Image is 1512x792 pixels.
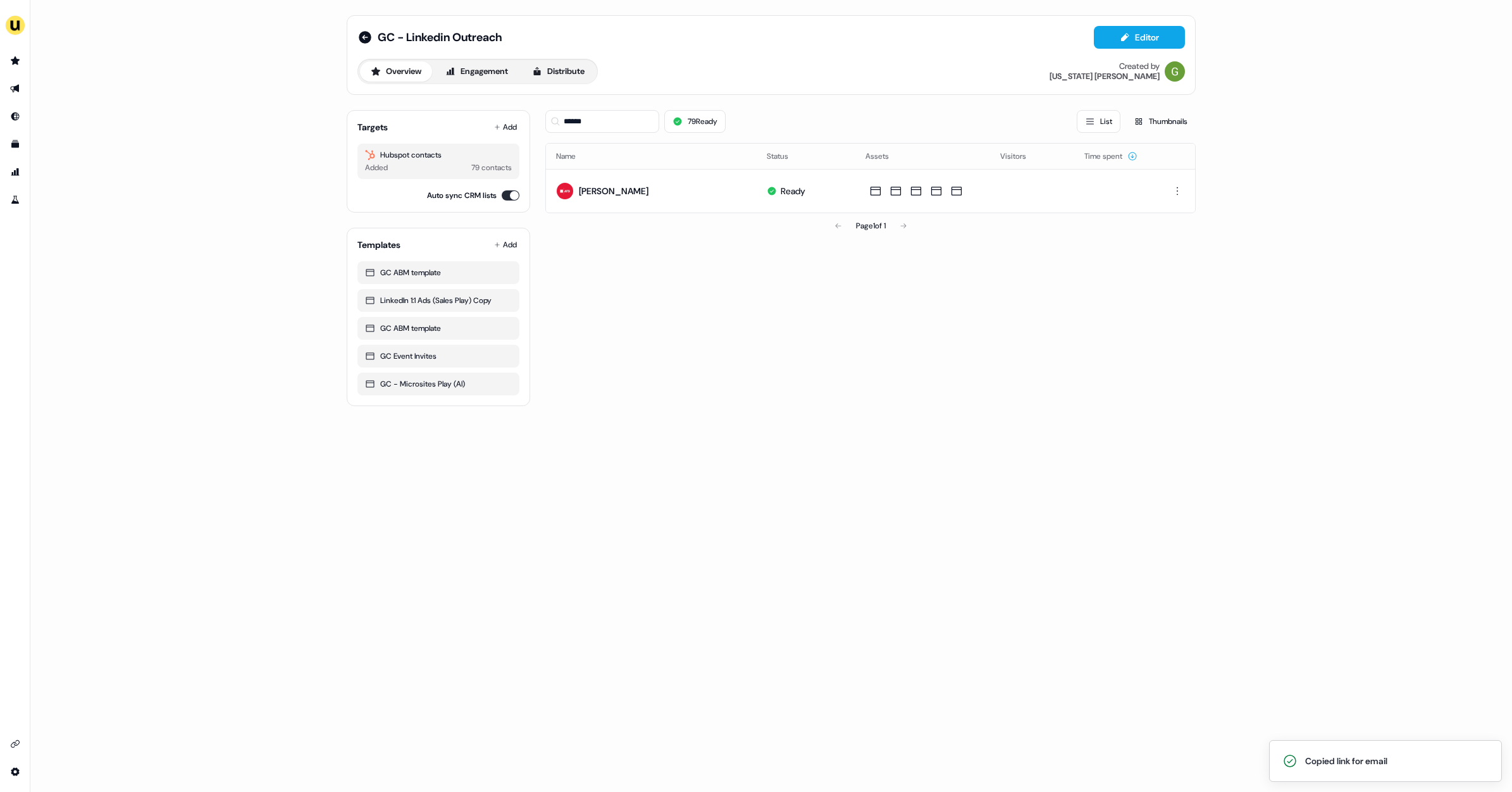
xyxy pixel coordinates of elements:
[5,51,25,71] a: Go to prospects
[365,294,512,307] div: LinkedIn 1:1 Ads (Sales Play) Copy
[5,106,25,127] a: Go to Inbound
[856,220,886,232] div: Page 1 of 1
[579,185,648,197] div: [PERSON_NAME]
[365,149,512,161] div: Hubspot contacts
[365,161,388,174] div: Added
[427,189,497,202] label: Auto sync CRM lists
[1000,145,1041,168] button: Visitors
[365,322,512,335] div: GC ABM template
[5,190,25,210] a: Go to experiments
[378,30,502,45] span: GC - Linkedin Outreach
[664,110,726,133] button: 79Ready
[5,734,25,754] a: Go to integrations
[1165,61,1185,82] img: Georgia
[492,236,519,254] button: Add
[365,350,512,362] div: GC Event Invites
[365,378,512,390] div: GC - Microsites Play (AI)
[1077,110,1120,133] button: List
[521,61,595,82] button: Distribute
[1094,32,1185,46] a: Editor
[365,266,512,279] div: GC ABM template
[357,238,400,251] div: Templates
[781,185,805,197] div: Ready
[1119,61,1160,71] div: Created by
[1125,110,1196,133] button: Thumbnails
[1094,26,1185,49] button: Editor
[1050,71,1160,82] div: [US_STATE] [PERSON_NAME]
[1305,755,1387,767] div: Copied link for email
[5,78,25,99] a: Go to outbound experience
[471,161,512,174] div: 79 contacts
[360,61,432,82] button: Overview
[767,145,803,168] button: Status
[5,762,25,782] a: Go to integrations
[855,144,990,169] th: Assets
[435,61,519,82] button: Engagement
[5,134,25,154] a: Go to templates
[5,162,25,182] a: Go to attribution
[492,118,519,136] button: Add
[1084,145,1137,168] button: Time spent
[556,145,591,168] button: Name
[357,121,388,133] div: Targets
